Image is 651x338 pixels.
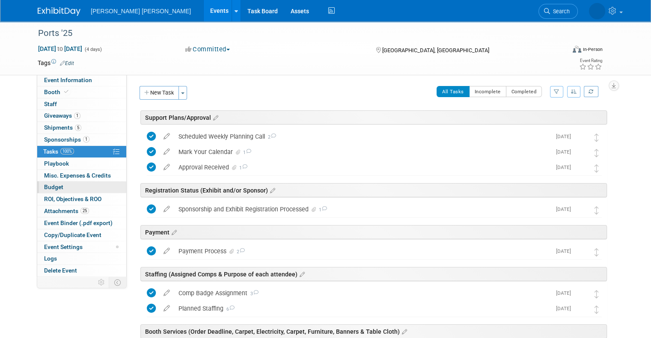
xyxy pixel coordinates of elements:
[140,183,607,197] div: Registration Status (Exhibit and/or Sponsor)
[35,26,555,41] div: Ports '25
[556,248,575,254] span: [DATE]
[44,267,77,274] span: Delete Event
[169,228,177,236] a: Edit sections
[297,270,305,278] a: Edit sections
[589,3,605,19] img: Kelly Graber
[268,186,275,194] a: Edit sections
[235,249,245,255] span: 2
[37,205,126,217] a: Attachments25
[573,46,581,53] img: Format-Inperson.png
[37,229,126,241] a: Copy/Duplicate Event
[247,291,259,296] span: 3
[556,206,575,212] span: [DATE]
[38,45,83,53] span: [DATE] [DATE]
[44,255,57,262] span: Logs
[140,86,179,100] button: New Task
[556,305,575,311] span: [DATE]
[382,47,489,53] span: [GEOGRAPHIC_DATA], [GEOGRAPHIC_DATA]
[44,112,80,119] span: Giveaways
[174,244,551,258] div: Payment Process
[575,163,586,174] img: Kelly Graber
[44,89,70,95] span: Booth
[44,172,111,179] span: Misc. Expenses & Credits
[37,86,126,98] a: Booth
[159,148,174,156] a: edit
[575,304,586,315] img: Kelly Graber
[238,165,247,171] span: 1
[595,206,599,214] i: Move task
[37,170,126,181] a: Misc. Expenses & Credits
[38,7,80,16] img: ExhibitDay
[140,225,607,239] div: Payment
[595,248,599,256] i: Move task
[37,181,126,193] a: Budget
[174,145,551,159] div: Mark Your Calendar
[159,247,174,255] a: edit
[37,110,126,122] a: Giveaways1
[44,231,101,238] span: Copy/Duplicate Event
[60,60,74,66] a: Edit
[550,8,570,15] span: Search
[116,246,119,248] span: Modified Layout
[575,288,586,299] img: Kelly Graber
[400,327,407,335] a: Edit sections
[556,290,575,296] span: [DATE]
[575,246,586,258] img: Kelly Graber
[575,132,586,143] img: Kelly Graber
[174,301,551,316] div: Planned Staffing
[44,243,83,250] span: Event Settings
[556,164,575,170] span: [DATE]
[159,305,174,312] a: edit
[538,4,578,19] a: Search
[37,98,126,110] a: Staff
[584,86,598,97] a: Refresh
[84,47,102,52] span: (4 days)
[109,277,127,288] td: Toggle Event Tabs
[44,124,81,131] span: Shipments
[74,113,80,119] span: 1
[83,136,89,142] span: 1
[80,208,89,214] span: 25
[595,290,599,298] i: Move task
[174,160,551,175] div: Approval Received
[37,265,126,276] a: Delete Event
[37,122,126,133] a: Shipments5
[469,86,506,97] button: Incomplete
[211,113,218,122] a: Edit sections
[43,148,74,155] span: Tasks
[64,89,68,94] i: Booth reservation complete
[519,44,603,57] div: Event Format
[575,205,586,216] img: Kelly Graber
[38,59,74,67] td: Tags
[182,45,233,54] button: Committed
[37,253,126,264] a: Logs
[595,164,599,172] i: Move task
[37,74,126,86] a: Event Information
[140,267,607,281] div: Staffing (Assigned Comps & Purpose of each attendee)
[506,86,542,97] button: Completed
[37,146,126,157] a: Tasks100%
[159,205,174,213] a: edit
[37,134,126,145] a: Sponsorships1
[159,133,174,140] a: edit
[44,196,101,202] span: ROI, Objectives & ROO
[75,125,81,131] span: 5
[174,286,551,300] div: Comp Badge Assignment
[44,208,89,214] span: Attachments
[94,277,109,288] td: Personalize Event Tab Strip
[575,147,586,158] img: Kelly Graber
[91,8,191,15] span: [PERSON_NAME] [PERSON_NAME]
[159,289,174,297] a: edit
[223,306,235,312] span: 6
[595,305,599,314] i: Move task
[579,59,602,63] div: Event Rating
[174,129,551,144] div: Scheduled Weekly Planning Call
[60,148,74,154] span: 100%
[44,184,63,190] span: Budget
[583,46,603,53] div: In-Person
[595,149,599,157] i: Move task
[37,158,126,169] a: Playbook
[174,202,551,216] div: Sponsorship and Exhibit Registration Processed
[37,193,126,205] a: ROI, Objectives & ROO
[556,133,575,139] span: [DATE]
